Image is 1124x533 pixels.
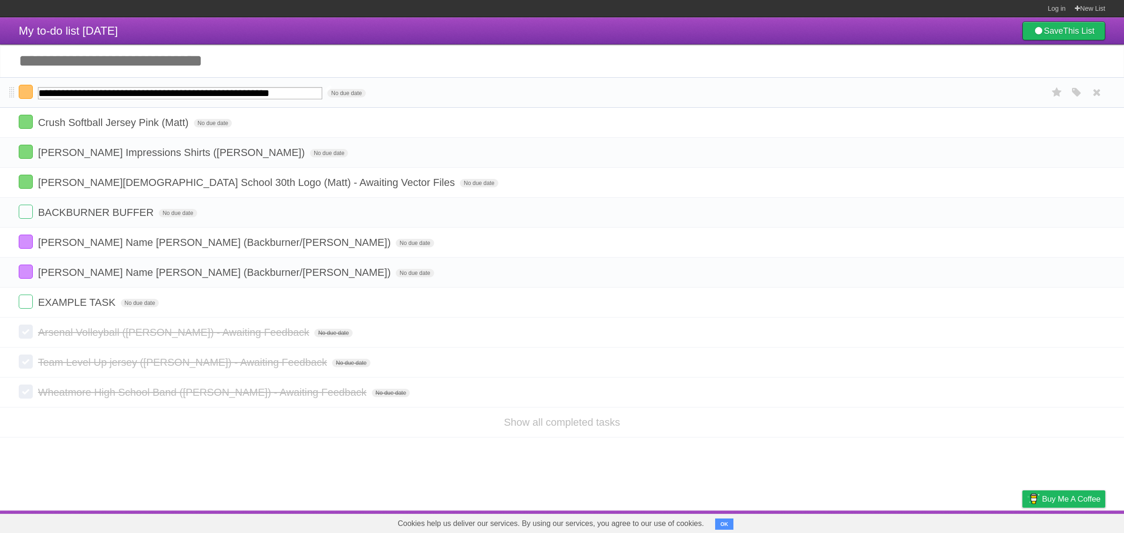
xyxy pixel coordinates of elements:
label: Done [19,175,33,189]
span: No due date [396,269,434,277]
span: No due date [159,209,197,217]
label: Done [19,385,33,399]
label: Done [19,235,33,249]
span: No due date [460,179,498,187]
a: Developers [929,513,967,531]
label: Done [19,115,33,129]
a: Terms [978,513,999,531]
b: This List [1063,26,1094,36]
label: Done [19,265,33,279]
span: [PERSON_NAME] Impressions Shirts ([PERSON_NAME]) [38,147,307,158]
span: No due date [327,89,365,97]
span: Cookies help us deliver our services. By using our services, you agree to our use of cookies. [388,514,713,533]
label: Done [19,205,33,219]
label: Done [19,295,33,309]
span: Crush Softball Jersey Pink (Matt) [38,117,191,128]
span: Team Level Up jersey ([PERSON_NAME]) - Awaiting Feedback [38,356,329,368]
label: Done [19,325,33,339]
span: No due date [121,299,159,307]
label: Done [19,145,33,159]
span: [PERSON_NAME] Name [PERSON_NAME] (Backburner/[PERSON_NAME]) [38,237,393,248]
label: Star task [1048,85,1066,100]
span: Arsenal Volleyball ([PERSON_NAME]) - Awaiting Feedback [38,326,311,338]
span: BACKBURNER BUFFER [38,207,156,218]
a: SaveThis List [1022,22,1105,40]
a: Privacy [1010,513,1035,531]
label: Done [19,85,33,99]
a: Show all completed tasks [504,416,620,428]
span: No due date [332,359,370,367]
span: No due date [314,329,352,337]
span: No due date [310,149,348,157]
a: Suggest a feature [1046,513,1105,531]
span: My to-do list [DATE] [19,24,118,37]
span: EXAMPLE TASK [38,296,118,308]
span: No due date [396,239,434,247]
a: About [898,513,917,531]
span: [PERSON_NAME] Name [PERSON_NAME] (Backburner/[PERSON_NAME]) [38,266,393,278]
span: Buy me a coffee [1042,491,1101,507]
button: OK [715,518,733,530]
span: Wheatmore High School Band ([PERSON_NAME]) - Awaiting Feedback [38,386,369,398]
a: Buy me a coffee [1022,490,1105,508]
label: Done [19,355,33,369]
span: No due date [194,119,232,127]
span: [PERSON_NAME][DEMOGRAPHIC_DATA] School 30th Logo (Matt) - Awaiting Vector Files [38,177,457,188]
img: Buy me a coffee [1027,491,1040,507]
span: No due date [372,389,410,397]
